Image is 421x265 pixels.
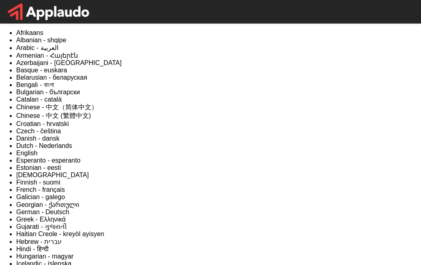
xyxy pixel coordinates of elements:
[16,201,79,208] a: Georgian - ქართული
[16,193,65,200] a: Galician - galego
[16,74,87,81] a: Belarusian - беларуская
[16,172,89,178] a: [DEMOGRAPHIC_DATA]
[16,59,122,66] a: Azerbaijani - [GEOGRAPHIC_DATA]
[16,89,80,96] a: Bulgarian - български
[16,96,62,103] a: Catalan - català
[16,179,60,186] a: Finnish - suomi
[16,186,65,193] a: French - français
[16,81,54,88] a: Bengali - বাংলা
[16,29,43,36] a: Afrikaans
[16,44,58,51] a: Arabic - ‎‫العربية‬‎
[16,245,49,252] a: Hindi - हिन्दी
[16,67,67,74] a: Basque - euskara
[16,238,62,245] a: Hebrew - ‎‫עברית‬‎
[16,112,91,119] a: Chinese - 中文 (繁體中文)
[16,135,60,142] a: Danish - dansk
[16,142,72,149] a: Dutch - Nederlands
[16,37,67,43] a: Albanian - shqipe
[16,216,66,223] a: Greek - Ελληνικά
[16,253,73,260] a: Hungarian - magyar
[16,157,80,164] a: Esperanto - esperanto
[16,150,37,156] a: English
[16,104,98,111] a: Chinese - 中文（简体中文）
[16,52,78,59] a: Armenian - Հայերէն
[16,164,61,171] a: Estonian - eesti
[16,230,104,237] a: Haitian Creole - kreyòl ayisyen
[16,128,61,135] a: Czech - čeština
[16,223,67,230] a: Gujarati - ગુજરાતી
[16,120,69,127] a: Croatian - hrvatski
[16,209,69,215] a: German - Deutsch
